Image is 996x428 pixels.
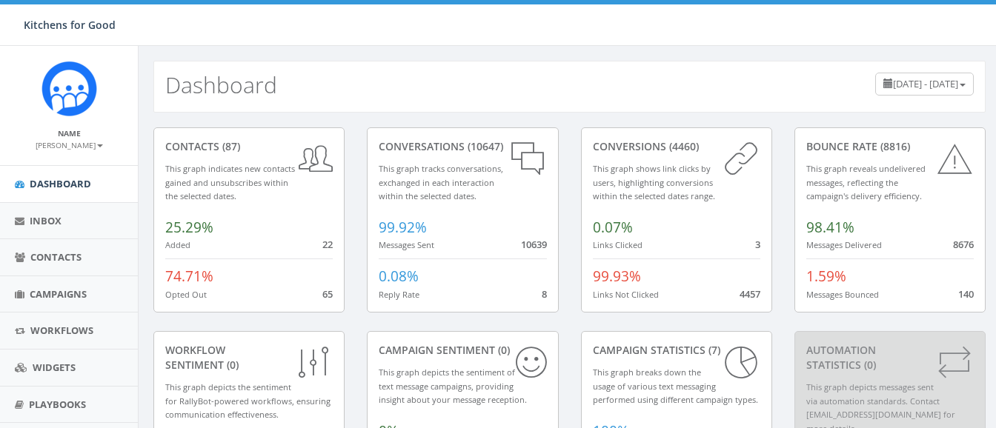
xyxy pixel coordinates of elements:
[755,238,760,251] span: 3
[877,139,910,153] span: (8816)
[322,238,333,251] span: 22
[806,343,974,372] div: Automation Statistics
[379,163,503,201] small: This graph tracks conversations, exchanged in each interaction within the selected dates.
[893,77,958,90] span: [DATE] - [DATE]
[379,139,546,154] div: conversations
[495,343,510,357] span: (0)
[953,238,974,251] span: 8676
[165,381,331,420] small: This graph depicts the sentiment for RallyBot-powered workflows, ensuring communication effective...
[593,239,643,250] small: Links Clicked
[593,267,641,286] span: 99.93%
[224,358,239,372] span: (0)
[219,139,240,153] span: (87)
[379,239,434,250] small: Messages Sent
[666,139,699,153] span: (4460)
[41,61,97,116] img: Rally_Corp_Icon_1.png
[806,267,846,286] span: 1.59%
[593,163,715,201] small: This graph shows link clicks by users, highlighting conversions within the selected dates range.
[958,287,974,301] span: 140
[806,218,854,237] span: 98.41%
[30,324,93,337] span: Workflows
[465,139,503,153] span: (10647)
[322,287,333,301] span: 65
[30,287,87,301] span: Campaigns
[593,367,758,405] small: This graph breaks down the usage of various text messaging performed using different campaign types.
[379,367,527,405] small: This graph depicts the sentiment of text message campaigns, providing insight about your message ...
[165,343,333,372] div: Workflow Sentiment
[806,139,974,154] div: Bounce Rate
[379,343,546,358] div: Campaign Sentiment
[165,139,333,154] div: contacts
[30,250,82,264] span: Contacts
[165,289,207,300] small: Opted Out
[36,140,103,150] small: [PERSON_NAME]
[806,163,926,201] small: This graph reveals undelivered messages, reflecting the campaign's delivery efficiency.
[24,18,116,32] span: Kitchens for Good
[861,358,876,372] span: (0)
[593,289,659,300] small: Links Not Clicked
[58,128,81,138] small: Name
[593,139,760,154] div: conversions
[36,138,103,151] a: [PERSON_NAME]
[33,361,76,374] span: Widgets
[379,218,427,237] span: 99.92%
[542,287,547,301] span: 8
[30,177,91,190] span: Dashboard
[165,163,295,201] small: This graph indicates new contacts gained and unsubscribes within the selected dates.
[379,289,419,300] small: Reply Rate
[165,73,277,97] h2: Dashboard
[705,343,720,357] span: (7)
[593,218,633,237] span: 0.07%
[593,343,760,358] div: Campaign Statistics
[29,398,86,411] span: Playbooks
[740,287,760,301] span: 4457
[806,289,879,300] small: Messages Bounced
[521,238,547,251] span: 10639
[165,267,213,286] span: 74.71%
[165,239,190,250] small: Added
[30,214,62,227] span: Inbox
[806,239,882,250] small: Messages Delivered
[379,267,419,286] span: 0.08%
[165,218,213,237] span: 25.29%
